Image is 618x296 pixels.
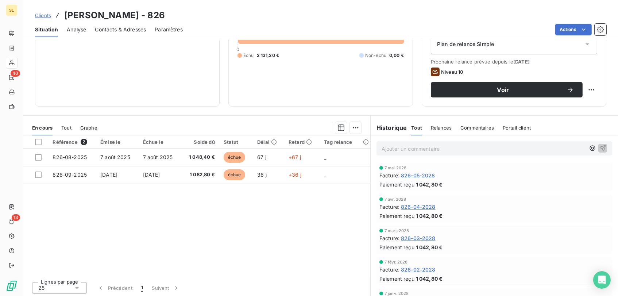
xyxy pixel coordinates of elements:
[401,266,436,273] span: 826-02-2028
[389,52,404,59] span: 0,00 €
[35,26,58,33] span: Situation
[100,172,117,178] span: [DATE]
[224,139,248,145] div: Statut
[143,154,173,160] span: 7 août 2025
[379,275,414,282] span: Paiement reçu
[289,154,301,160] span: +67 j
[12,214,20,221] span: 13
[289,139,315,145] div: Retard
[143,139,177,145] div: Échue le
[224,169,246,180] span: échue
[379,243,414,251] span: Paiement reçu
[411,125,422,131] span: Tout
[53,172,87,178] span: 826-09-2025
[141,284,143,292] span: 1
[257,52,279,59] span: 2 131,20 €
[440,87,567,93] span: Voir
[416,212,443,220] span: 1 042,80 €
[11,70,20,77] span: 40
[385,228,409,233] span: 7 mars 2028
[324,154,326,160] span: _
[38,284,45,292] span: 25
[379,234,399,242] span: Facture :
[61,125,72,131] span: Tout
[257,139,280,145] div: Délai
[100,154,130,160] span: 7 août 2025
[185,154,215,161] span: 1 048,40 €
[6,4,18,16] div: SL
[35,12,51,18] span: Clients
[385,197,406,201] span: 7 avr. 2028
[224,152,246,163] span: échue
[513,59,530,65] span: [DATE]
[555,24,592,35] button: Actions
[257,172,267,178] span: 36 j
[243,52,254,59] span: Échu
[81,139,87,145] span: 2
[137,280,147,296] button: 1
[53,139,92,145] div: Référence
[80,125,97,131] span: Graphe
[100,139,134,145] div: Émise le
[416,275,443,282] span: 1 042,80 €
[143,172,160,178] span: [DATE]
[379,203,399,211] span: Facture :
[385,260,408,264] span: 7 févr. 2028
[95,26,146,33] span: Contacts & Adresses
[257,154,266,160] span: 67 j
[155,26,183,33] span: Paramètres
[324,172,326,178] span: _
[379,172,399,179] span: Facture :
[416,243,443,251] span: 1 042,80 €
[437,41,494,48] span: Plan de relance Simple
[416,181,443,188] span: 1 042,80 €
[431,59,597,65] span: Prochaine relance prévue depuis le
[460,125,494,131] span: Commentaires
[379,181,414,188] span: Paiement reçu
[289,172,301,178] span: +36 j
[67,26,86,33] span: Analyse
[401,234,436,242] span: 826-03-2028
[185,139,215,145] div: Solde dû
[385,291,409,296] span: 7 janv. 2028
[401,203,436,211] span: 826-04-2028
[185,171,215,178] span: 1 082,80 €
[35,12,51,19] a: Clients
[385,166,407,170] span: 7 mai 2028
[6,280,18,292] img: Logo LeanPay
[371,123,407,132] h6: Historique
[503,125,531,131] span: Portail client
[365,52,386,59] span: Non-échu
[379,266,399,273] span: Facture :
[379,212,414,220] span: Paiement reçu
[147,280,184,296] button: Suivant
[441,69,463,75] span: Niveau 10
[431,125,452,131] span: Relances
[324,139,366,145] div: Tag relance
[593,271,611,289] div: Open Intercom Messenger
[32,125,53,131] span: En cours
[93,280,137,296] button: Précédent
[53,154,87,160] span: 826-08-2025
[236,46,239,52] span: 0
[431,82,583,97] button: Voir
[401,172,435,179] span: 826-05-2028
[64,9,165,22] h3: [PERSON_NAME] - 826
